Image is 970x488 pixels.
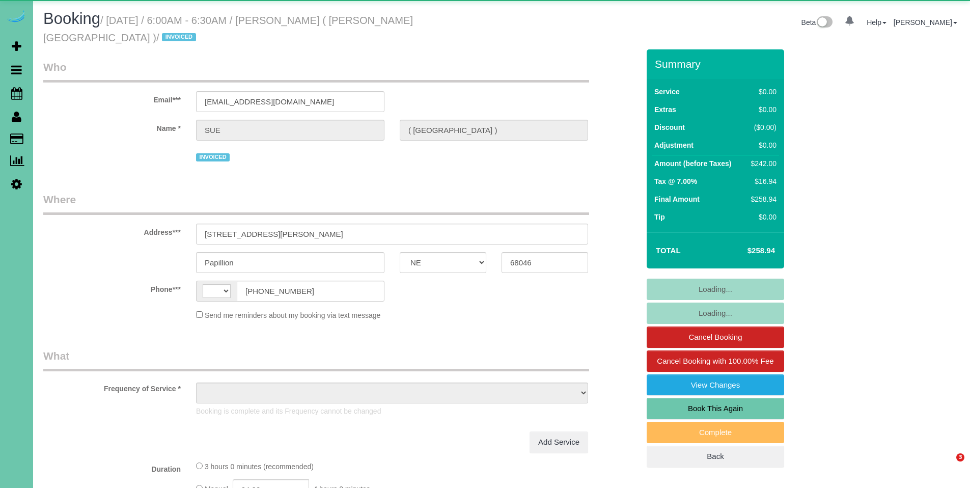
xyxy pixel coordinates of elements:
[747,122,777,132] div: ($0.00)
[647,446,784,467] a: Back
[654,87,680,97] label: Service
[36,380,188,394] label: Frequency of Service *
[43,192,589,215] legend: Where
[717,247,775,255] h4: $258.94
[747,158,777,169] div: $242.00
[956,453,964,462] span: 3
[747,140,777,150] div: $0.00
[654,104,676,115] label: Extras
[747,194,777,204] div: $258.94
[654,212,665,222] label: Tip
[654,122,685,132] label: Discount
[747,104,777,115] div: $0.00
[43,60,589,83] legend: Who
[801,18,833,26] a: Beta
[656,246,681,255] strong: Total
[647,374,784,396] a: View Changes
[816,16,833,30] img: New interface
[935,453,960,478] iframe: Intercom live chat
[205,311,381,319] span: Send me reminders about my booking via text message
[36,120,188,133] label: Name *
[654,158,731,169] label: Amount (before Taxes)
[156,32,199,43] span: /
[36,460,188,474] label: Duration
[647,327,784,348] a: Cancel Booking
[867,18,886,26] a: Help
[162,33,196,41] span: INVOICED
[654,176,697,186] label: Tax @ 7.00%
[747,176,777,186] div: $16.94
[647,398,784,419] a: Book This Again
[655,58,779,70] h3: Summary
[196,406,588,416] p: Booking is complete and its Frequency cannot be changed
[647,350,784,372] a: Cancel Booking with 100.00% Fee
[43,348,589,371] legend: What
[747,212,777,222] div: $0.00
[654,140,694,150] label: Adjustment
[43,10,100,28] span: Booking
[894,18,957,26] a: [PERSON_NAME]
[6,10,26,24] img: Automaid Logo
[654,194,700,204] label: Final Amount
[657,357,773,365] span: Cancel Booking with 100.00% Fee
[530,431,588,453] a: Add Service
[43,15,413,43] small: / [DATE] / 6:00AM - 6:30AM / [PERSON_NAME] ( [PERSON_NAME][GEOGRAPHIC_DATA] )
[196,153,230,161] span: INVOICED
[747,87,777,97] div: $0.00
[205,463,314,471] span: 3 hours 0 minutes (recommended)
